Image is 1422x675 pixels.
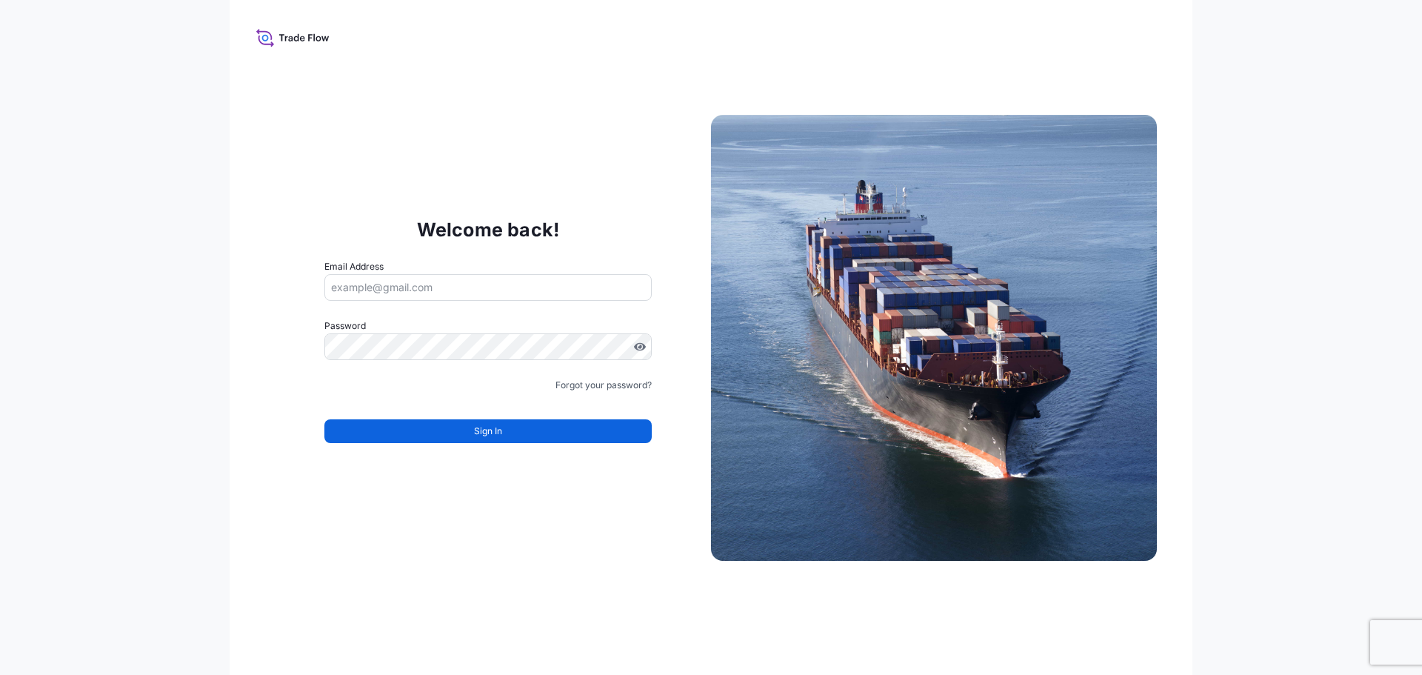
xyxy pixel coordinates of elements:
[324,259,384,274] label: Email Address
[324,274,652,301] input: example@gmail.com
[417,218,560,242] p: Welcome back!
[324,419,652,443] button: Sign In
[711,115,1157,561] img: Ship illustration
[324,319,652,333] label: Password
[634,341,646,353] button: Show password
[555,378,652,393] a: Forgot your password?
[474,424,502,439] span: Sign In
